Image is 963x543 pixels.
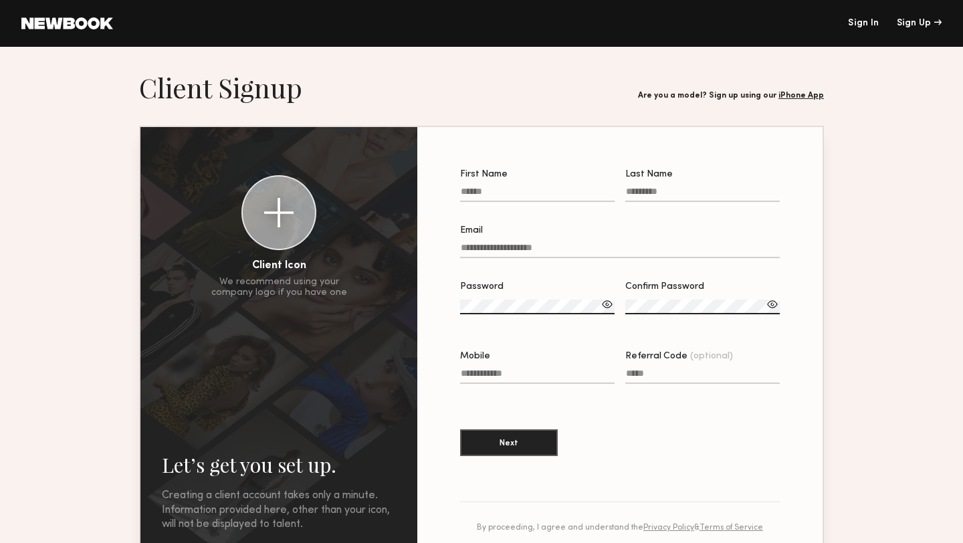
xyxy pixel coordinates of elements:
input: Referral Code(optional) [625,368,780,384]
div: By proceeding, I agree and understand the & [460,524,780,532]
div: Password [460,282,615,292]
div: First Name [460,170,615,179]
span: (optional) [690,352,733,361]
input: Confirm Password [625,300,780,314]
input: Password [460,300,615,314]
div: Referral Code [625,352,780,361]
div: Creating a client account takes only a minute. Information provided here, other than your icon, w... [162,489,396,532]
div: Sign Up [897,19,942,28]
div: Last Name [625,170,780,179]
button: Next [460,429,558,456]
div: Email [460,226,780,235]
input: Email [460,243,780,258]
a: iPhone App [778,92,824,100]
a: Sign In [848,19,879,28]
div: Mobile [460,352,615,361]
input: Mobile [460,368,615,384]
div: We recommend using your company logo if you have one [211,277,347,298]
div: Client Icon [252,261,306,271]
input: Last Name [625,187,780,202]
div: Confirm Password [625,282,780,292]
a: Privacy Policy [643,524,694,532]
div: Are you a model? Sign up using our [638,92,824,100]
a: Terms of Service [700,524,763,532]
h2: Let’s get you set up. [162,451,396,478]
input: First Name [460,187,615,202]
h1: Client Signup [139,71,302,104]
